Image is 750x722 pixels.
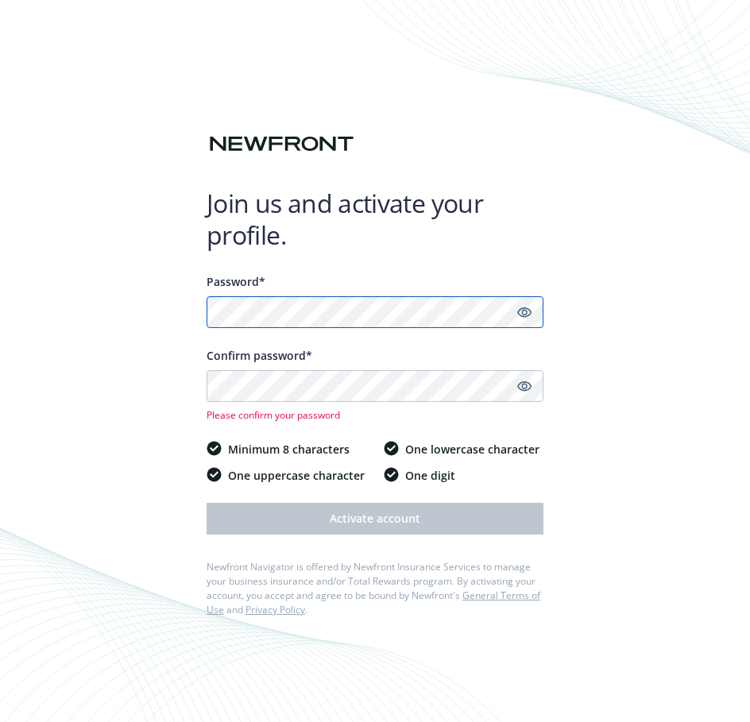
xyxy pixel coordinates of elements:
h1: Join us and activate your profile. [207,187,543,251]
span: Activate account [330,511,420,526]
span: Please confirm your password [207,408,543,422]
span: One digit [405,467,455,484]
span: Password* [207,274,265,289]
img: Newfront logo [207,130,357,158]
span: One uppercase character [228,467,365,484]
a: General Terms of Use [207,589,540,616]
span: One lowercase character [405,441,539,458]
button: Activate account [207,503,543,535]
input: Confirm your unique password... [207,370,543,402]
a: Show password [515,303,534,322]
input: Enter a unique password... [207,296,543,328]
div: Newfront Navigator is offered by Newfront Insurance Services to manage your business insurance an... [207,560,543,617]
a: Show password [515,376,534,396]
span: Minimum 8 characters [228,441,350,458]
span: Confirm password* [207,348,312,363]
a: Privacy Policy [245,603,305,616]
